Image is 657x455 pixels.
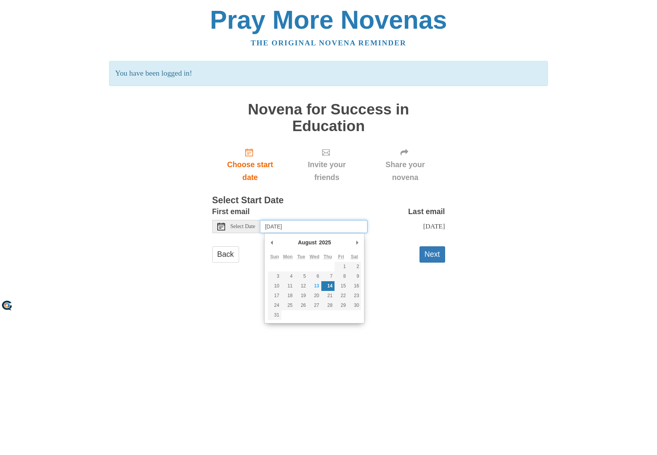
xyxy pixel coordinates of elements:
button: 10 [268,281,281,291]
button: 11 [281,281,295,291]
label: Last email [408,205,445,218]
button: 9 [348,272,361,281]
abbr: Saturday [351,254,358,260]
button: 21 [321,291,335,301]
span: Select Date [231,224,255,229]
button: 27 [308,301,321,310]
button: 24 [268,301,281,310]
label: First email [212,205,250,218]
button: 1 [335,262,348,272]
abbr: Tuesday [297,254,305,260]
a: The original novena reminder [251,39,406,47]
div: 2025 [318,237,332,248]
abbr: Thursday [324,254,332,260]
button: 25 [281,301,295,310]
button: 15 [335,281,348,291]
button: 20 [308,291,321,301]
button: 18 [281,291,295,301]
abbr: Friday [338,254,344,260]
div: Click "Next" to confirm your start date first. [288,142,365,188]
button: Next Month [353,237,361,248]
abbr: Monday [283,254,293,260]
span: Choose start date [220,158,281,184]
button: 31 [268,310,281,320]
a: Pray More Novenas [210,5,447,34]
input: Use the arrow keys to pick a date [260,220,368,233]
button: 4 [281,272,295,281]
div: Click "Next" to confirm your start date first. [366,142,445,188]
button: 14 [321,281,335,291]
abbr: Sunday [270,254,279,260]
span: Invite your friends [296,158,357,184]
button: 28 [321,301,335,310]
button: 30 [348,301,361,310]
button: 6 [308,272,321,281]
button: 3 [268,272,281,281]
button: 19 [295,291,308,301]
button: 29 [335,301,348,310]
button: 13 [308,281,321,291]
button: Previous Month [268,237,276,248]
button: 26 [295,301,308,310]
button: 8 [335,272,348,281]
a: Back [212,246,239,262]
span: [DATE] [423,222,445,230]
button: 7 [321,272,335,281]
h1: Novena for Success in Education [212,101,445,134]
button: 12 [295,281,308,291]
button: 22 [335,291,348,301]
h3: Select Start Date [212,195,445,206]
button: 5 [295,272,308,281]
button: 17 [268,291,281,301]
abbr: Wednesday [310,254,319,260]
span: Share your novena [373,158,437,184]
div: August [297,237,318,248]
button: 16 [348,281,361,291]
button: 2 [348,262,361,272]
p: You have been logged in! [109,61,548,86]
a: Choose start date [212,142,288,188]
button: Next [420,246,445,262]
button: 23 [348,291,361,301]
